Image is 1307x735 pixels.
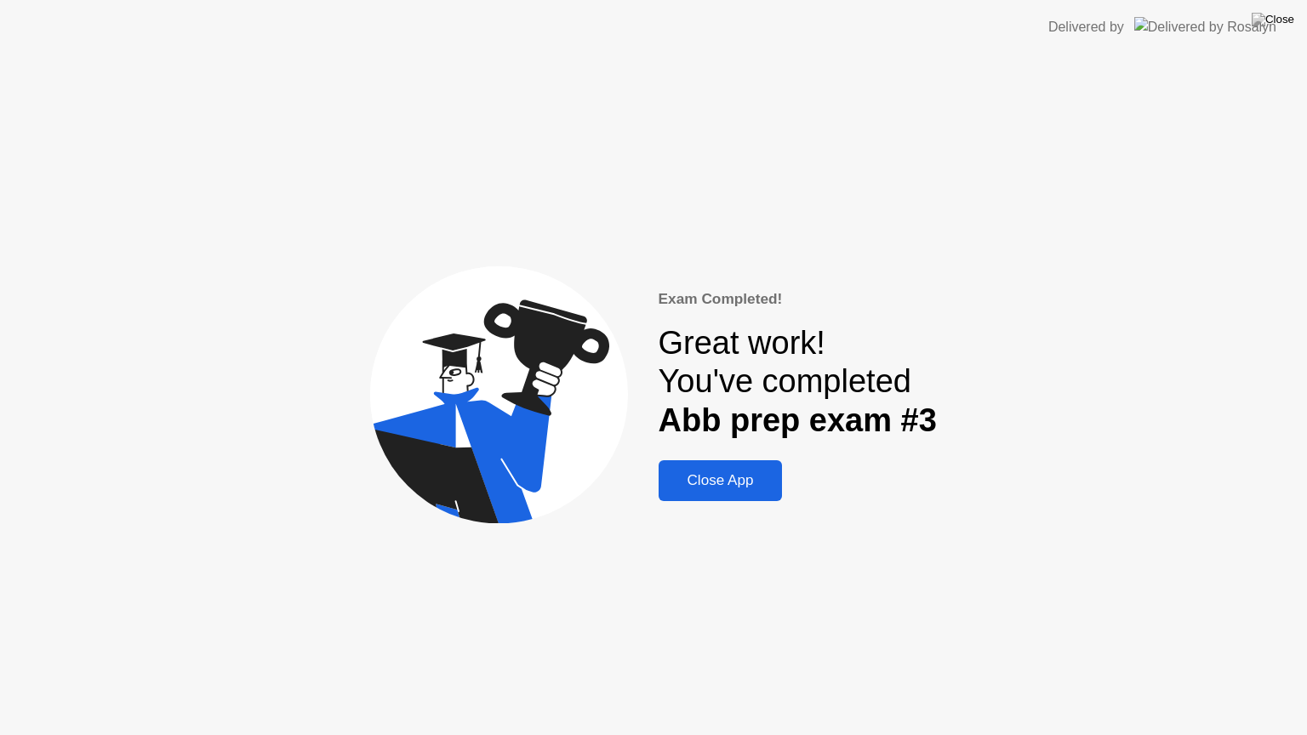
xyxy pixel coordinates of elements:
[1252,13,1294,26] img: Close
[1048,17,1124,37] div: Delivered by
[664,472,778,489] div: Close App
[659,402,937,438] b: Abb prep exam #3
[659,324,937,441] div: Great work! You've completed
[659,288,937,311] div: Exam Completed!
[659,460,783,501] button: Close App
[1134,17,1276,37] img: Delivered by Rosalyn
